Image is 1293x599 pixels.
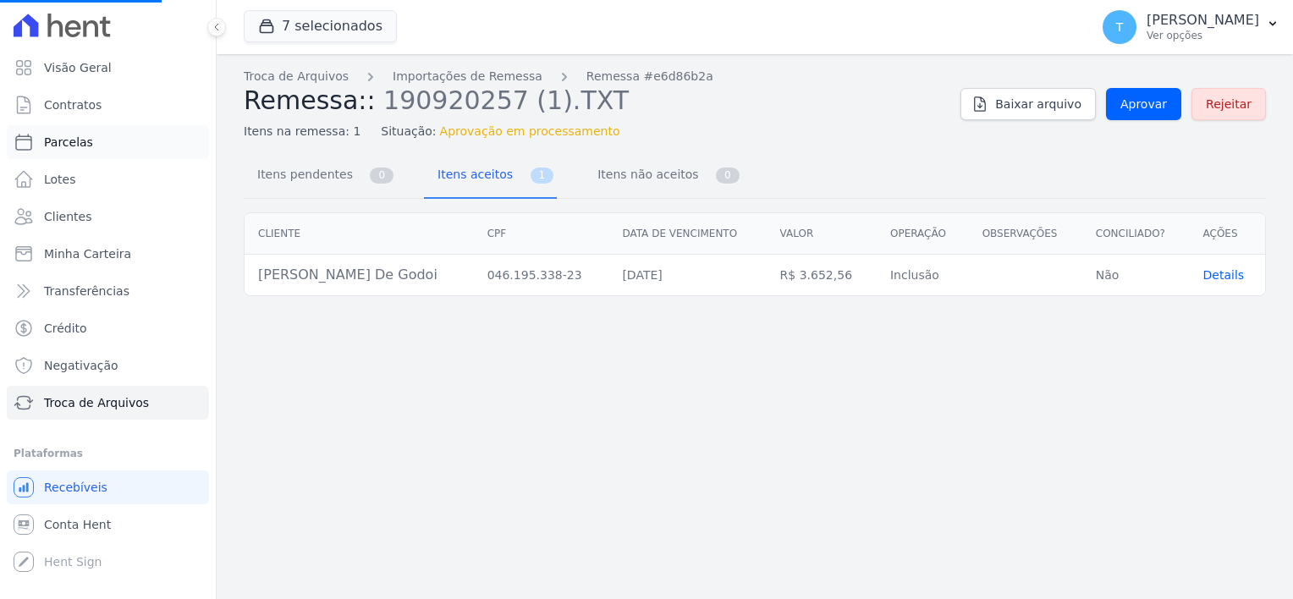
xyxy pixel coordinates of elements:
a: Itens aceitos 1 [424,154,557,199]
span: Recebíveis [44,479,107,496]
span: Itens pendentes [247,157,356,191]
span: Situação: [381,123,436,140]
span: 1 [531,168,554,184]
td: [PERSON_NAME] De Godoi [245,255,474,296]
span: Remessa:: [244,85,376,115]
a: Lotes [7,162,209,196]
button: 7 selecionados [244,10,397,42]
a: Remessa #e6d86b2a [586,68,713,85]
td: Inclusão [877,255,969,296]
span: 0 [716,168,740,184]
a: Troca de Arquivos [7,386,209,420]
a: Baixar arquivo [960,88,1096,120]
span: Itens na remessa: 1 [244,123,360,140]
th: Conciliado? [1082,213,1190,255]
span: Itens não aceitos [587,157,702,191]
td: 046.195.338-23 [474,255,609,296]
a: Rejeitar [1191,88,1266,120]
a: Visão Geral [7,51,209,85]
nav: Tab selector [244,154,743,199]
td: Não [1082,255,1190,296]
span: Aprovar [1120,96,1167,113]
p: [PERSON_NAME] [1147,12,1259,29]
th: Operação [877,213,969,255]
p: Ver opções [1147,29,1259,42]
span: Negativação [44,357,118,374]
a: Itens pendentes 0 [244,154,397,199]
a: Clientes [7,200,209,234]
a: Itens não aceitos 0 [584,154,743,199]
a: Contratos [7,88,209,122]
span: 190920257 (1).TXT [383,84,629,115]
span: Conta Hent [44,516,111,533]
span: Aprovação em processamento [440,123,620,140]
span: Crédito [44,320,87,337]
th: Cliente [245,213,474,255]
span: Parcelas [44,134,93,151]
th: Observações [969,213,1082,255]
a: Transferências [7,274,209,308]
th: Data de vencimento [608,213,766,255]
span: Rejeitar [1206,96,1252,113]
td: [DATE] [608,255,766,296]
a: Crédito [7,311,209,345]
th: CPF [474,213,609,255]
a: Recebíveis [7,470,209,504]
span: Clientes [44,208,91,225]
a: Troca de Arquivos [244,68,349,85]
div: Plataformas [14,443,202,464]
a: Parcelas [7,125,209,159]
th: Ações [1190,213,1265,255]
a: Negativação [7,349,209,382]
span: Minha Carteira [44,245,131,262]
a: Minha Carteira [7,237,209,271]
span: Troca de Arquivos [44,394,149,411]
span: T [1116,21,1124,33]
span: translation missing: pt-BR.manager.charges.file_imports.show.table_row.details [1203,268,1245,282]
span: Lotes [44,171,76,188]
a: Aprovar [1106,88,1181,120]
span: Baixar arquivo [995,96,1081,113]
a: Details [1203,268,1245,282]
td: R$ 3.652,56 [767,255,877,296]
span: 0 [370,168,393,184]
span: Transferências [44,283,129,299]
span: Contratos [44,96,102,113]
nav: Breadcrumb [244,68,947,85]
th: Valor [767,213,877,255]
a: Conta Hent [7,508,209,541]
span: Visão Geral [44,59,112,76]
span: Itens aceitos [427,157,516,191]
a: Importações de Remessa [393,68,542,85]
button: T [PERSON_NAME] Ver opções [1089,3,1293,51]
